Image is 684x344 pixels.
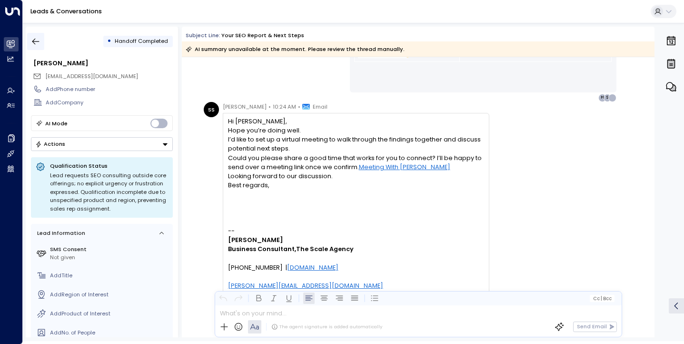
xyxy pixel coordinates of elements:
div: • [107,34,111,48]
font: I’d like to set up a virtual meeting to walk through the findings together and discuss potential ... [228,135,482,152]
span: Subject Line: [186,31,220,39]
div: AddRegion of Interest [50,291,169,299]
span: | [600,296,602,301]
button: Redo [232,293,244,304]
span: [EMAIL_ADDRESS][DOMAIN_NAME] [45,72,138,80]
div: AI summary unavailable at the moment. Please review the thread manually. [186,44,405,54]
a: Meeting With [PERSON_NAME] [359,162,450,172]
div: Lead Information [34,229,85,237]
div: Not given [50,253,169,262]
p: Qualification Status [50,162,168,170]
div: S [604,94,611,101]
span: Cc Bcc [593,296,611,301]
font: Hope you’re doing well. [228,126,301,134]
font: Hi [PERSON_NAME], [228,117,287,125]
div: Actions [35,141,65,147]
a: [DOMAIN_NAME] [287,263,338,272]
span: Handoff Completed [115,37,168,45]
div: AddNo. of People [50,329,169,337]
span: • [268,102,271,111]
div: AddProduct of Interest [50,310,169,318]
div: SS [204,102,219,117]
button: Actions [31,137,173,151]
div: Lead requests SEO consulting outside core offerings; no explicit urgency or frustration expressed... [50,172,168,213]
div: Button group with a nested menu [31,137,173,151]
span: -- [228,226,235,235]
div: AddTitle [50,272,169,280]
span: Email [313,102,327,111]
span: • [298,102,300,111]
b: Business Consultant, [228,245,296,253]
div: [PERSON_NAME] [33,59,172,68]
a: [PERSON_NAME][EMAIL_ADDRESS][DOMAIN_NAME] [228,281,383,290]
font: [PHONE_NUMBER] | [228,263,287,272]
b: The Scale Agency [296,245,354,253]
font: Looking forward to our discussion. [228,172,333,180]
a: Leads & Conversations [30,7,102,15]
font: Best regards, [228,181,269,189]
span: 10:24 AM [273,102,296,111]
div: H [598,94,606,101]
label: SMS Consent [50,245,169,253]
div: The agent signature is added automatically [271,324,382,330]
div: AddCompany [46,99,172,107]
div: AddPhone number [46,85,172,93]
font: Could you please share a good time that works for you to connect? I’ll be happy to send over a me... [228,154,483,171]
div: AI Mode [45,119,68,128]
b: [PERSON_NAME] [228,236,283,244]
button: Undo [217,293,228,304]
span: millerlisacsww@gmail.com [45,72,138,81]
button: Cc|Bcc [590,295,615,302]
span: [PERSON_NAME] [223,102,267,111]
div: Your SEO Report & Next Steps [221,31,304,40]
